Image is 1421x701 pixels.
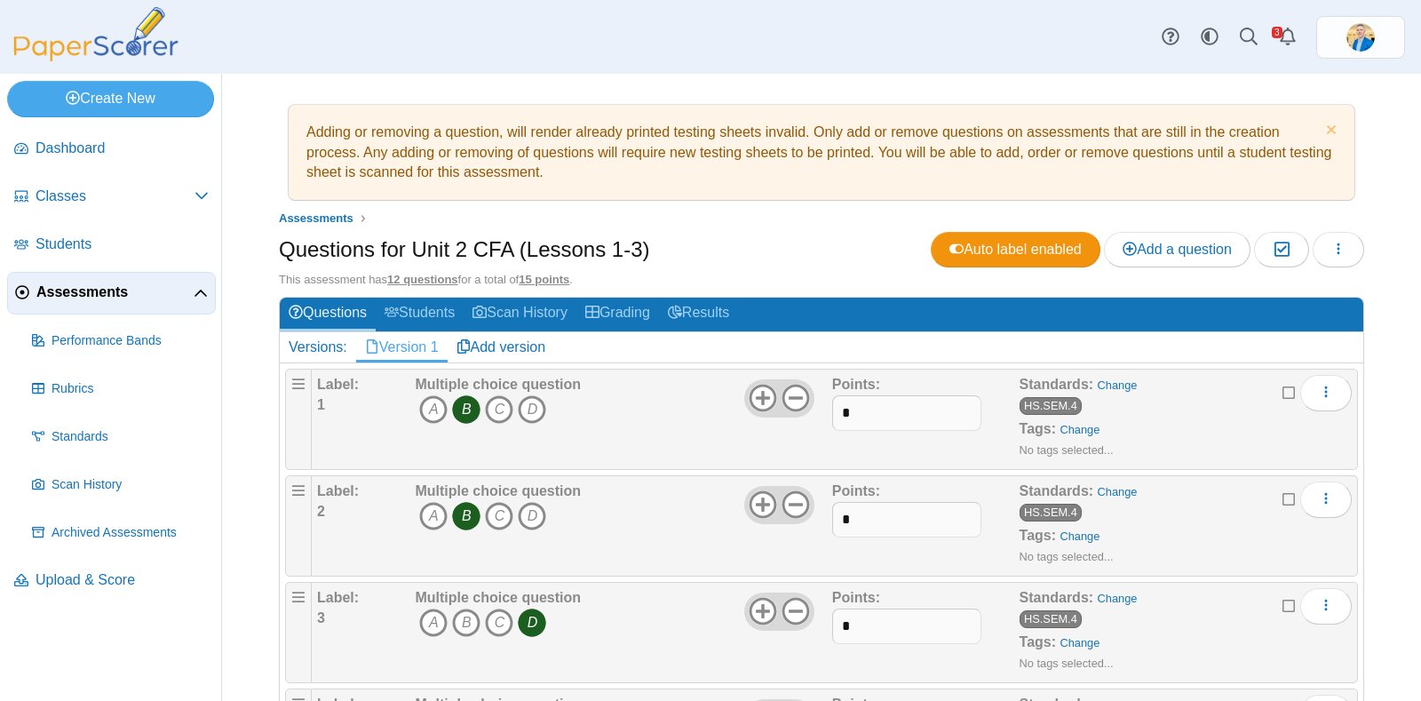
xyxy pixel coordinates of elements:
[452,502,480,530] i: B
[832,483,880,498] b: Points:
[1322,123,1337,141] a: Dismiss notice
[1346,23,1375,52] span: Travis McFarland
[285,582,312,683] div: Drag handle
[518,502,546,530] i: D
[280,298,376,331] a: Questions
[1346,23,1375,52] img: ps.jrF02AmRZeRNgPWo
[1020,610,1083,628] a: HS.SEM.4
[1020,443,1114,457] small: No tags selected...
[1098,378,1138,392] a: Change
[387,273,457,286] u: 12 questions
[279,211,353,225] span: Assessments
[1300,375,1352,410] button: More options
[949,242,1082,257] span: Auto label enabled
[1300,588,1352,624] button: More options
[464,298,576,331] a: Scan History
[1020,504,1083,522] a: HS.SEM.4
[1020,397,1083,415] a: HS.SEM.4
[1300,482,1352,517] button: More options
[485,502,513,530] i: C
[279,272,1364,288] div: This assessment has for a total of .
[1020,483,1094,498] b: Standards:
[285,475,312,577] div: Drag handle
[1104,232,1250,267] a: Add a question
[52,332,209,350] span: Performance Bands
[1020,590,1094,605] b: Standards:
[1098,592,1138,605] a: Change
[419,502,448,530] i: A
[317,504,325,519] b: 2
[419,395,448,424] i: A
[317,590,359,605] b: Label:
[7,224,216,267] a: Students
[25,464,216,506] a: Scan History
[52,428,209,446] span: Standards
[36,570,209,590] span: Upload & Score
[7,560,216,602] a: Upload & Score
[36,235,209,254] span: Students
[415,483,581,498] b: Multiple choice question
[7,7,185,61] img: PaperScorer
[285,369,312,470] div: Drag handle
[376,298,464,331] a: Students
[7,49,185,64] a: PaperScorer
[452,609,480,637] i: B
[1020,634,1056,649] b: Tags:
[52,524,209,542] span: Archived Assessments
[52,476,209,494] span: Scan History
[1060,530,1099,543] a: Change
[7,272,216,315] a: Assessments
[280,332,356,362] div: Versions:
[931,232,1100,267] a: Auto label enabled
[52,380,209,398] span: Rubrics
[519,273,569,286] u: 15 points
[1123,242,1232,257] span: Add a question
[452,395,480,424] i: B
[518,609,546,637] i: D
[1098,485,1138,498] a: Change
[1316,16,1405,59] a: ps.jrF02AmRZeRNgPWo
[274,208,358,230] a: Assessments
[317,397,325,412] b: 1
[1020,550,1114,563] small: No tags selected...
[415,590,581,605] b: Multiple choice question
[832,377,880,392] b: Points:
[317,483,359,498] b: Label:
[1020,657,1114,670] small: No tags selected...
[1020,377,1094,392] b: Standards:
[1020,421,1056,436] b: Tags:
[1060,423,1099,436] a: Change
[36,283,194,302] span: Assessments
[356,332,448,362] a: Version 1
[279,235,650,265] h1: Questions for Unit 2 CFA (Lessons 1-3)
[298,114,1346,191] div: Adding or removing a question, will render already printed testing sheets invalid. Only add or re...
[1268,18,1307,57] a: Alerts
[415,377,581,392] b: Multiple choice question
[7,176,216,219] a: Classes
[36,187,194,206] span: Classes
[7,81,214,116] a: Create New
[317,610,325,625] b: 3
[448,332,555,362] a: Add version
[576,298,659,331] a: Grading
[518,395,546,424] i: D
[1020,528,1056,543] b: Tags:
[485,395,513,424] i: C
[25,320,216,362] a: Performance Bands
[659,298,738,331] a: Results
[25,512,216,554] a: Archived Assessments
[25,368,216,410] a: Rubrics
[485,609,513,637] i: C
[25,416,216,458] a: Standards
[7,128,216,171] a: Dashboard
[36,139,209,158] span: Dashboard
[317,377,359,392] b: Label:
[419,609,448,637] i: A
[1060,636,1099,649] a: Change
[832,590,880,605] b: Points:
